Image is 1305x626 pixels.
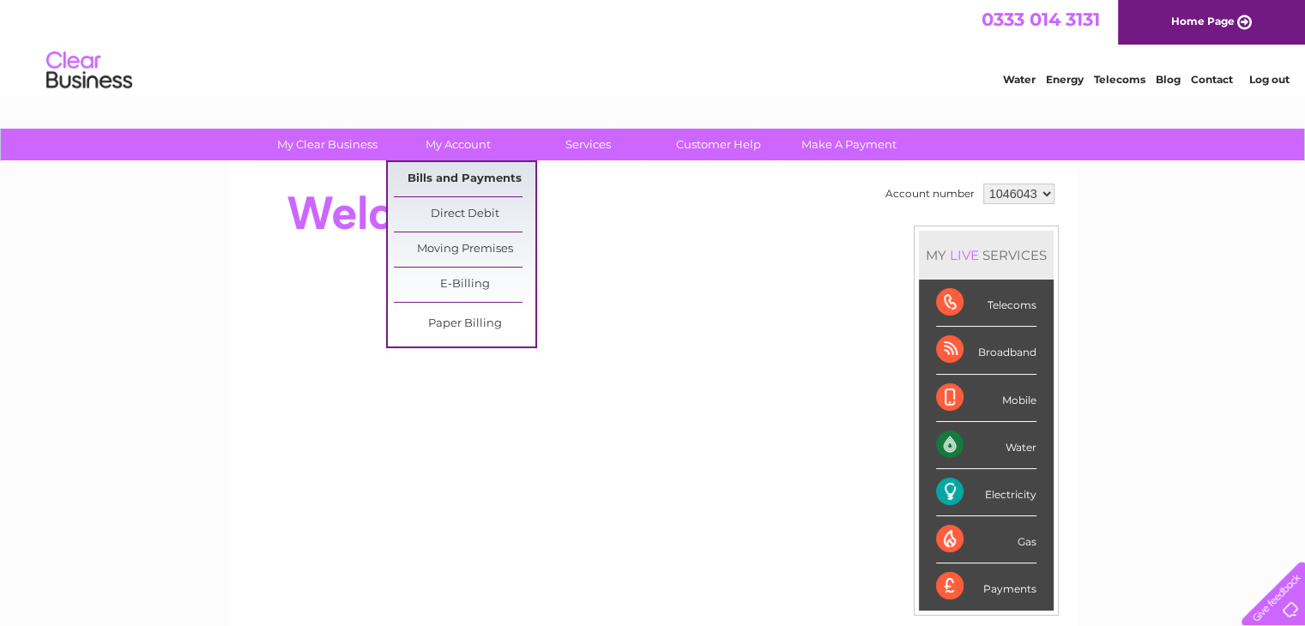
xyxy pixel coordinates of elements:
a: Contact [1191,73,1233,86]
div: Gas [936,516,1036,563]
a: Telecoms [1094,73,1145,86]
a: Log out [1248,73,1289,86]
div: Mobile [936,375,1036,422]
div: Electricity [936,469,1036,516]
a: My Clear Business [257,129,398,160]
a: Paper Billing [394,307,535,341]
td: Account number [881,179,979,208]
a: Blog [1156,73,1181,86]
a: Services [517,129,659,160]
a: Moving Premises [394,232,535,267]
a: Customer Help [648,129,789,160]
a: My Account [387,129,529,160]
a: E-Billing [394,268,535,302]
div: Broadband [936,327,1036,374]
div: LIVE [946,247,982,263]
a: Water [1003,73,1036,86]
div: Telecoms [936,280,1036,327]
div: Clear Business is a trading name of Verastar Limited (registered in [GEOGRAPHIC_DATA] No. 3667643... [248,9,1059,83]
a: Make A Payment [778,129,920,160]
a: Direct Debit [394,197,535,232]
div: Payments [936,563,1036,610]
div: Water [936,422,1036,469]
div: MY SERVICES [919,231,1054,280]
a: Energy [1046,73,1084,86]
a: Bills and Payments [394,162,535,196]
a: 0333 014 3131 [982,9,1100,30]
img: logo.png [45,45,133,97]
